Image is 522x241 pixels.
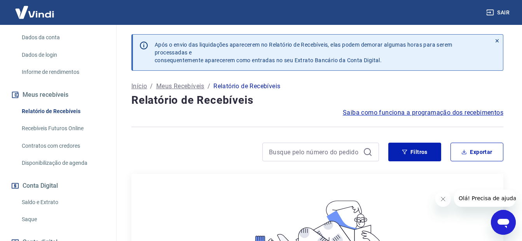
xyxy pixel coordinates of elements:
a: Contratos com credores [19,138,107,154]
a: Relatório de Recebíveis [19,103,107,119]
button: Meus recebíveis [9,86,107,103]
a: Saiba como funciona a programação dos recebimentos [343,108,503,117]
p: Após o envio das liquidações aparecerem no Relatório de Recebíveis, elas podem demorar algumas ho... [155,41,485,64]
a: Informe de rendimentos [19,64,107,80]
button: Exportar [450,143,503,161]
a: Início [131,82,147,91]
img: Vindi [9,0,60,24]
button: Filtros [388,143,441,161]
p: / [208,82,210,91]
iframe: Mensagem da empresa [454,190,516,207]
span: Olá! Precisa de ajuda? [5,5,65,12]
p: Relatório de Recebíveis [213,82,280,91]
iframe: Fechar mensagem [435,191,451,207]
a: Saque [19,211,107,227]
a: Recebíveis Futuros Online [19,120,107,136]
button: Conta Digital [9,177,107,194]
button: Sair [485,5,513,20]
a: Meus Recebíveis [156,82,204,91]
a: Disponibilização de agenda [19,155,107,171]
a: Saldo e Extrato [19,194,107,210]
a: Dados da conta [19,30,107,45]
h4: Relatório de Recebíveis [131,93,503,108]
a: Dados de login [19,47,107,63]
p: / [150,82,153,91]
input: Busque pelo número do pedido [269,146,360,158]
iframe: Botão para abrir a janela de mensagens [491,210,516,235]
